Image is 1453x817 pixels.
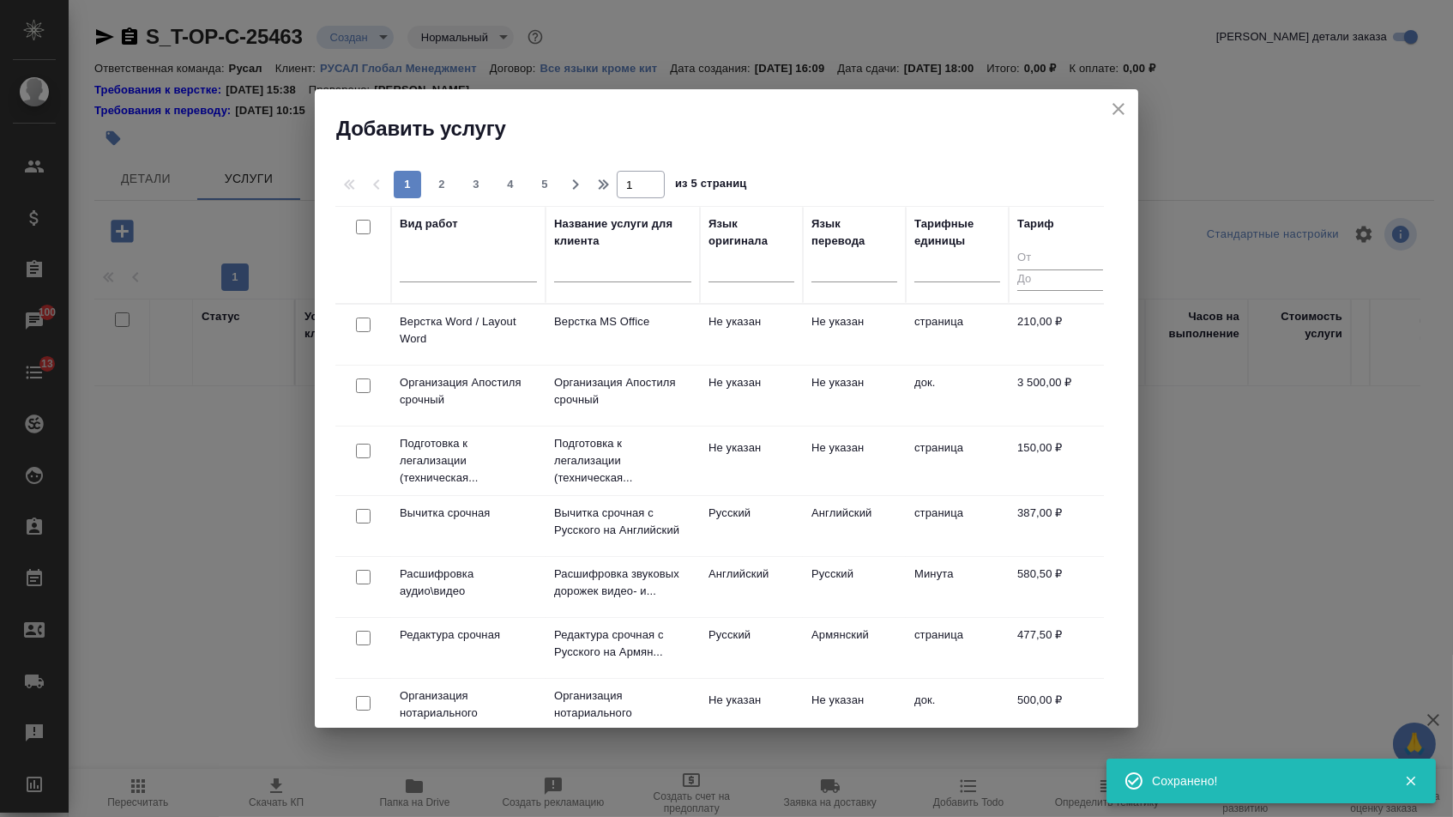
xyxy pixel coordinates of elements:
p: Организация Апостиля срочный [400,374,537,408]
td: Английский [700,557,803,617]
p: Редактура срочная с Русского на Армян... [554,626,691,661]
td: 150,00 ₽ [1009,431,1112,491]
td: док. [906,366,1009,426]
td: Русский [803,557,906,617]
p: Расшифровка аудио\видео [400,566,537,600]
button: close [1106,96,1131,122]
p: Вычитка срочная [400,505,537,522]
td: страница [906,305,1009,365]
button: 3 [462,171,490,198]
h2: Добавить услугу [336,115,1138,142]
td: страница [906,618,1009,678]
p: Подготовка к легализации (техническая... [400,435,537,487]
td: Не указан [803,366,906,426]
p: Организация нотариального удостоверен... [554,687,691,739]
td: 580,50 ₽ [1009,557,1112,617]
span: 2 [428,176,455,193]
p: Расшифровка звуковых дорожек видео- и... [554,566,691,600]
td: 3 500,00 ₽ [1009,366,1112,426]
td: Не указан [803,683,906,743]
td: док. [906,683,1009,743]
td: 477,50 ₽ [1009,618,1112,678]
td: Не указан [700,431,803,491]
td: Русский [700,496,803,556]
td: 387,00 ₽ [1009,496,1112,556]
td: Английский [803,496,906,556]
span: 3 [462,176,490,193]
td: 210,00 ₽ [1009,305,1112,365]
div: Язык перевода [811,215,897,250]
div: Название услуги для клиента [554,215,691,250]
input: От [1017,248,1103,269]
div: Язык оригинала [708,215,794,250]
p: Организация нотариального удостоверен... [400,687,537,739]
button: Закрыть [1393,773,1428,789]
input: До [1017,269,1103,291]
td: Не указан [700,305,803,365]
div: Сохранено! [1152,772,1378,790]
p: Организация Апостиля срочный [554,374,691,408]
p: Редактура срочная [400,626,537,644]
span: 4 [497,176,524,193]
td: Не указан [700,366,803,426]
div: Тариф [1017,215,1054,233]
button: 5 [531,171,558,198]
td: Минута [906,557,1009,617]
td: Русский [700,618,803,678]
td: Армянский [803,618,906,678]
p: Вычитка срочная с Русского на Английский [554,505,691,539]
span: из 5 страниц [675,173,747,198]
td: страница [906,431,1009,491]
p: Верстка MS Office [554,313,691,330]
button: 4 [497,171,524,198]
span: 5 [531,176,558,193]
p: Верстка Word / Layout Word [400,313,537,348]
td: 500,00 ₽ [1009,683,1112,743]
td: Не указан [700,683,803,743]
button: 2 [428,171,455,198]
p: Подготовка к легализации (техническая... [554,435,691,487]
td: Не указан [803,305,906,365]
td: Не указан [803,431,906,491]
td: страница [906,496,1009,556]
div: Вид работ [400,215,458,233]
div: Тарифные единицы [914,215,1000,250]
